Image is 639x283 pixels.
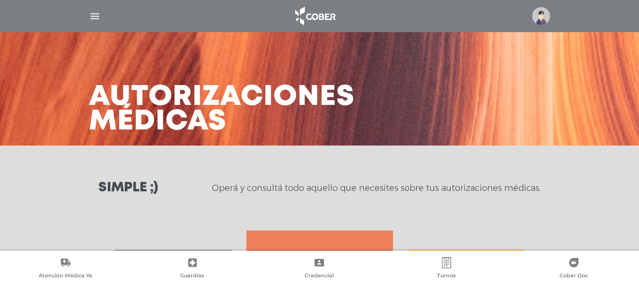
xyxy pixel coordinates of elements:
p: Operá y consultá todo aquello que necesites sobre tus autorizaciones médicas. [212,182,541,194]
a: Guardias [129,257,256,281]
a: Atención Médica Ya [2,257,129,281]
a: Credencial [256,257,383,281]
h3: Simple ;) [98,181,158,195]
img: Cober_menu-lines-white.svg [89,10,101,22]
h3: Autorizaciones médicas [89,85,355,134]
span: Guardias [180,272,204,281]
span: Credencial [305,272,334,281]
span: Turnos [437,272,456,281]
span: Atención Médica Ya [39,272,92,281]
img: profile-placeholder.svg [532,7,550,25]
span: Cober Doc [560,272,588,281]
img: logo_cober_home-white.png [290,5,340,27]
a: Turnos [383,257,510,281]
a: Cober Doc [510,257,637,281]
